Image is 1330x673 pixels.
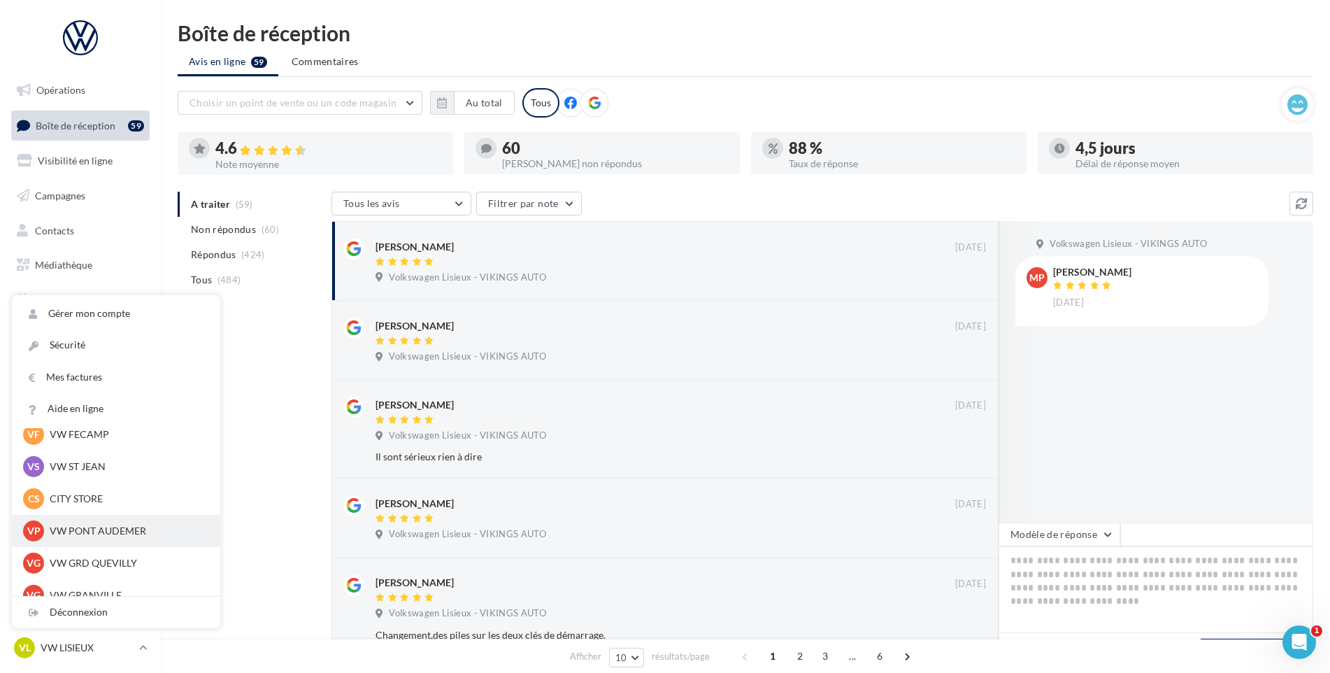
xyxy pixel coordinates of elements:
[761,645,784,667] span: 1
[955,320,986,333] span: [DATE]
[8,320,152,362] a: PLV et print personnalisable
[215,141,442,157] div: 4.6
[12,298,220,330] a: Gérer mon compte
[430,91,515,115] button: Au total
[389,350,546,363] span: Volkswagen Lisieux - VIKINGS AUTO
[476,192,582,215] button: Filtrer par note
[178,91,422,115] button: Choisir un point de vente ou un code magasin
[389,430,546,442] span: Volkswagen Lisieux - VIKINGS AUTO
[27,556,41,570] span: VG
[191,222,256,236] span: Non répondus
[50,556,203,570] p: VW GRD QUEVILLY
[8,367,152,408] a: Campagnes DataOnDemand
[331,192,471,215] button: Tous les avis
[28,492,40,506] span: CS
[50,524,203,538] p: VW PONT AUDEMER
[12,393,220,425] a: Aide en ligne
[8,111,152,141] a: Boîte de réception59
[36,119,115,131] span: Boîte de réception
[19,641,31,655] span: VL
[789,159,1015,169] div: Taux de réponse
[12,597,220,628] div: Déconnexion
[1029,271,1045,285] span: MP
[8,181,152,211] a: Campagnes
[389,607,546,620] span: Volkswagen Lisieux - VIKINGS AUTO
[27,427,40,441] span: VF
[36,84,85,96] span: Opérations
[35,190,85,201] span: Campagnes
[389,528,546,541] span: Volkswagen Lisieux - VIKINGS AUTO
[454,91,515,115] button: Au total
[789,645,811,667] span: 2
[50,427,203,441] p: VW FECAMP
[955,578,986,590] span: [DATE]
[1282,625,1316,659] iframe: Intercom live chat
[50,460,203,474] p: VW ST JEAN
[522,88,559,118] div: Tous
[376,450,895,464] div: Il sont sérieux rien à dire
[12,330,220,361] a: Sécurité
[1053,267,1131,277] div: [PERSON_NAME]
[841,645,864,667] span: ...
[35,224,74,236] span: Contacts
[1050,238,1207,250] span: Volkswagen Lisieux - VIKINGS AUTO
[343,197,400,209] span: Tous les avis
[262,224,279,235] span: (60)
[35,259,92,271] span: Médiathèque
[27,588,41,602] span: VG
[376,628,895,642] div: Changement,des piles sur les deux clés de démarrage.
[868,645,891,667] span: 6
[292,55,359,69] span: Commentaires
[41,641,134,655] p: VW LISIEUX
[217,274,241,285] span: (484)
[1053,297,1084,309] span: [DATE]
[8,216,152,246] a: Contacts
[955,399,986,412] span: [DATE]
[128,120,144,132] div: 59
[955,241,986,254] span: [DATE]
[615,652,627,663] span: 10
[38,155,113,167] span: Visibilité en ligne
[191,273,212,287] span: Tous
[50,492,203,506] p: CITY STORE
[12,362,220,393] a: Mes factures
[999,523,1120,546] button: Modèle de réponse
[215,160,442,169] div: Note moyenne
[1075,159,1302,169] div: Délai de réponse moyen
[376,576,454,590] div: [PERSON_NAME]
[8,76,152,105] a: Opérations
[8,250,152,280] a: Médiathèque
[190,97,396,108] span: Choisir un point de vente ou un code magasin
[376,497,454,511] div: [PERSON_NAME]
[1075,141,1302,156] div: 4,5 jours
[27,460,40,474] span: VS
[955,498,986,511] span: [DATE]
[570,650,601,663] span: Afficher
[11,635,150,661] a: VL VW LISIEUX
[652,650,710,663] span: résultats/page
[35,294,82,306] span: Calendrier
[178,22,1313,43] div: Boîte de réception
[376,240,454,254] div: [PERSON_NAME]
[27,524,41,538] span: VP
[609,648,645,667] button: 10
[502,141,729,156] div: 60
[8,285,152,315] a: Calendrier
[1311,625,1322,637] span: 1
[814,645,836,667] span: 3
[389,271,546,284] span: Volkswagen Lisieux - VIKINGS AUTO
[50,588,203,602] p: VW GRANVILLE
[502,159,729,169] div: [PERSON_NAME] non répondus
[376,319,454,333] div: [PERSON_NAME]
[789,141,1015,156] div: 88 %
[191,248,236,262] span: Répondus
[376,398,454,412] div: [PERSON_NAME]
[241,249,265,260] span: (424)
[8,146,152,176] a: Visibilité en ligne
